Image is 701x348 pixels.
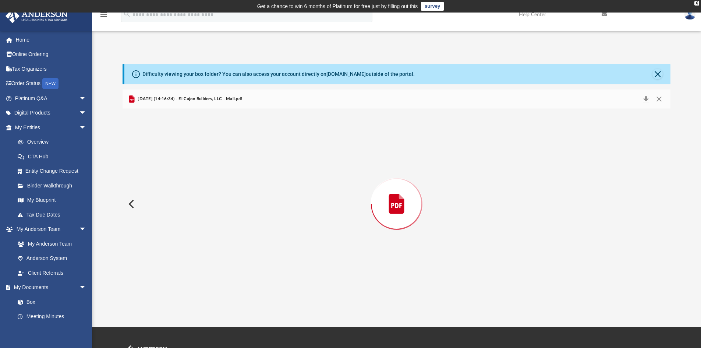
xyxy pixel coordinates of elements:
div: NEW [42,78,59,89]
a: menu [99,14,108,19]
a: Tax Organizers [5,61,98,76]
a: Home [5,32,98,47]
i: search [123,10,131,18]
a: My Documentsarrow_drop_down [5,280,94,295]
span: arrow_drop_down [79,222,94,237]
a: Anderson System [10,251,94,266]
span: arrow_drop_down [79,91,94,106]
a: survey [421,2,444,11]
a: Box [10,295,90,309]
span: arrow_drop_down [79,106,94,121]
a: Client Referrals [10,266,94,280]
a: My Entitiesarrow_drop_down [5,120,98,135]
span: [DATE] (14:16:34) - El Cajon Builders, LLC - Mail.pdf [136,96,242,102]
a: My Blueprint [10,193,94,208]
span: arrow_drop_down [79,280,94,295]
a: [DOMAIN_NAME] [326,71,366,77]
a: Entity Change Request [10,164,98,179]
a: Platinum Q&Aarrow_drop_down [5,91,98,106]
button: Previous File [123,194,139,214]
div: Get a chance to win 6 months of Platinum for free just by filling out this [257,2,418,11]
div: Preview [123,89,671,299]
a: Tax Due Dates [10,207,98,222]
a: CTA Hub [10,149,98,164]
a: Binder Walkthrough [10,178,98,193]
a: Overview [10,135,98,150]
img: User Pic [684,9,695,20]
a: My Anderson Teamarrow_drop_down [5,222,94,237]
i: menu [99,10,108,19]
a: Meeting Minutes [10,309,94,324]
img: Anderson Advisors Platinum Portal [3,9,70,23]
a: Digital Productsarrow_drop_down [5,106,98,120]
div: Difficulty viewing your box folder? You can also access your account directly on outside of the p... [142,70,415,78]
a: My Anderson Team [10,236,90,251]
button: Download [639,94,652,104]
button: Close [652,94,666,104]
div: close [694,1,699,6]
a: Order StatusNEW [5,76,98,91]
button: Close [652,69,663,79]
a: Online Ordering [5,47,98,62]
span: arrow_drop_down [79,120,94,135]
